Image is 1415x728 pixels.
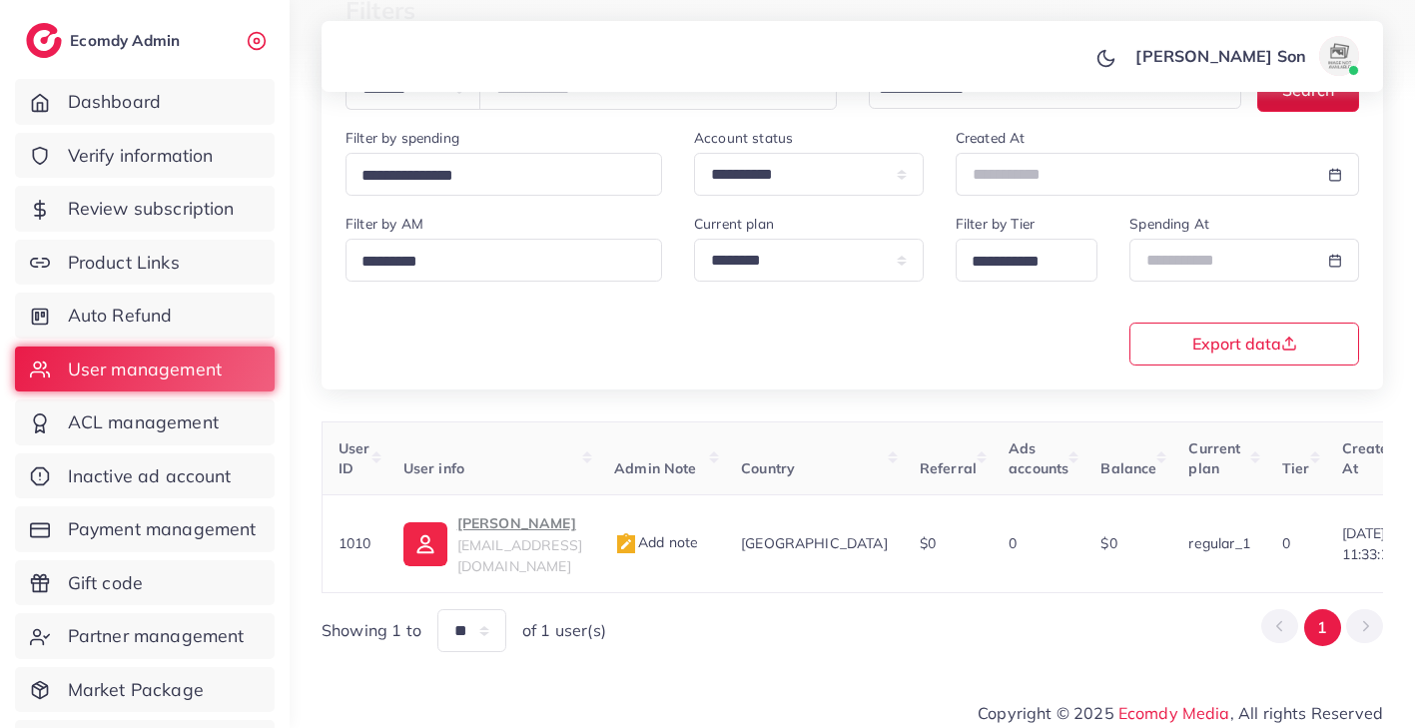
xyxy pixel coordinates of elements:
span: Referral [920,459,977,477]
input: Search for option [354,161,636,192]
span: Add note [614,533,698,551]
span: Current plan [1188,439,1240,477]
span: Admin Note [614,459,697,477]
span: Auto Refund [68,303,173,329]
span: Market Package [68,677,204,703]
a: Verify information [15,133,275,179]
span: $0 [1100,534,1116,552]
label: Account status [694,128,793,148]
span: User ID [339,439,370,477]
div: Search for option [956,239,1098,282]
label: Created At [956,128,1026,148]
p: [PERSON_NAME] [457,511,582,535]
span: [GEOGRAPHIC_DATA] [741,534,888,552]
span: 1010 [339,534,371,552]
span: $0 [920,534,936,552]
label: Current plan [694,214,774,234]
div: Search for option [346,239,662,282]
span: Copyright © 2025 [978,701,1383,725]
span: Ads accounts [1009,439,1068,477]
span: Export data [1192,336,1297,352]
span: Showing 1 to [322,619,421,642]
a: Auto Refund [15,293,275,339]
a: [PERSON_NAME] Sonavatar [1124,36,1367,76]
span: Partner management [68,623,245,649]
a: User management [15,347,275,392]
input: Search for option [965,247,1072,278]
label: Filter by Tier [956,214,1035,234]
span: ACL management [68,409,219,435]
button: Export data [1129,323,1359,365]
span: Verify information [68,143,214,169]
a: [PERSON_NAME][EMAIL_ADDRESS][DOMAIN_NAME] [403,511,582,576]
img: ic-user-info.36bf1079.svg [403,522,447,566]
img: logo [26,23,62,58]
span: Balance [1100,459,1156,477]
span: User management [68,357,222,382]
span: [DATE] 11:33:21 [1342,523,1397,564]
span: Inactive ad account [68,463,232,489]
span: 0 [1282,534,1290,552]
ul: Pagination [1261,609,1383,646]
a: Inactive ad account [15,453,275,499]
label: Filter by AM [346,214,423,234]
a: ACL management [15,399,275,445]
a: Gift code [15,560,275,606]
a: logoEcomdy Admin [26,23,185,58]
span: Review subscription [68,196,235,222]
a: Partner management [15,613,275,659]
span: [EMAIL_ADDRESS][DOMAIN_NAME] [457,536,582,574]
span: User info [403,459,464,477]
span: Dashboard [68,89,161,115]
a: Payment management [15,506,275,552]
span: of 1 user(s) [522,619,606,642]
span: Tier [1282,459,1310,477]
a: Review subscription [15,186,275,232]
span: Create At [1342,439,1389,477]
input: Search for option [354,247,636,278]
label: Spending At [1129,214,1209,234]
p: [PERSON_NAME] Son [1135,44,1306,68]
a: Market Package [15,667,275,713]
img: avatar [1319,36,1359,76]
label: Filter by spending [346,128,459,148]
a: Ecomdy Media [1118,703,1230,723]
button: Go to page 1 [1304,609,1341,646]
span: Payment management [68,516,257,542]
a: Dashboard [15,79,275,125]
h2: Ecomdy Admin [70,31,185,50]
img: admin_note.cdd0b510.svg [614,532,638,556]
div: Search for option [346,153,662,196]
span: regular_1 [1188,534,1249,552]
span: Gift code [68,570,143,596]
span: Product Links [68,250,180,276]
span: , All rights Reserved [1230,701,1383,725]
a: Product Links [15,240,275,286]
span: Country [741,459,795,477]
span: 0 [1009,534,1017,552]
